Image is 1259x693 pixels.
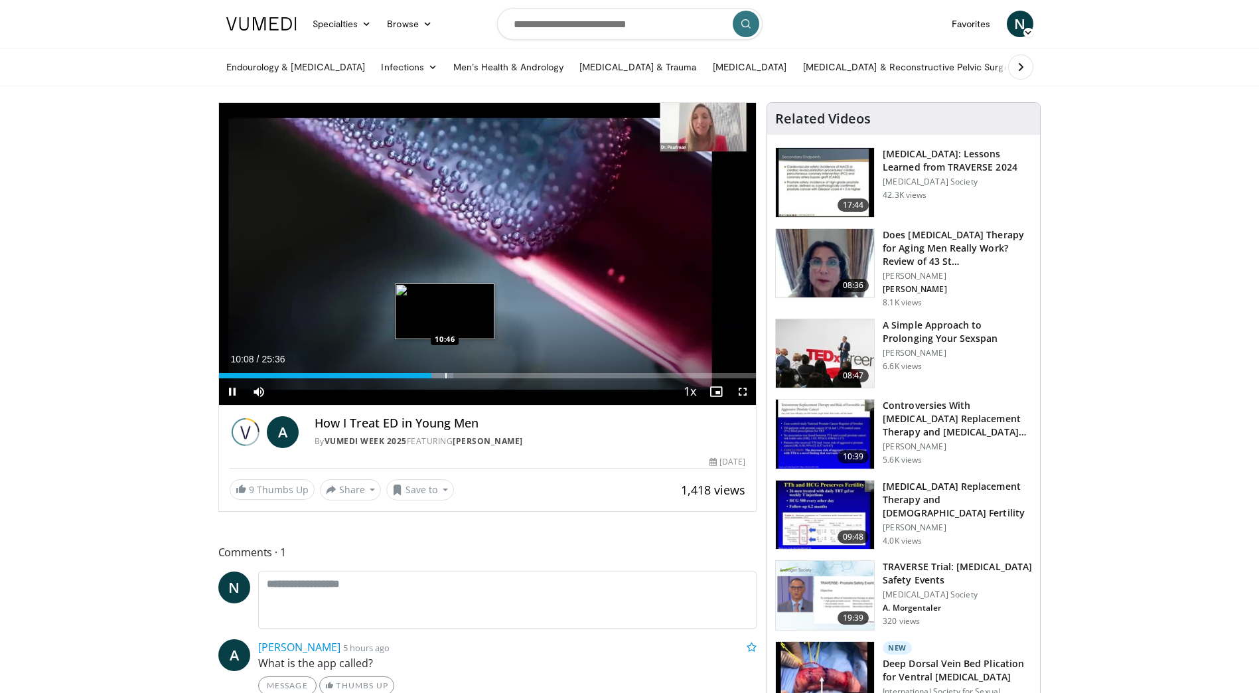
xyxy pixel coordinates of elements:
p: 320 views [883,616,920,627]
p: A. Morgentaler [883,603,1032,613]
span: 10:08 [231,354,254,364]
p: [PERSON_NAME] [883,271,1032,281]
img: 1317c62a-2f0d-4360-bee0-b1bff80fed3c.150x105_q85_crop-smart_upscale.jpg [776,148,874,217]
h3: Controversies With [MEDICAL_DATA] Replacement Therapy and [MEDICAL_DATA] Can… [883,399,1032,439]
div: Progress Bar [219,373,757,378]
a: Men’s Health & Andrology [445,54,571,80]
input: Search topics, interventions [497,8,763,40]
div: [DATE] [709,456,745,468]
span: 25:36 [261,354,285,364]
a: 19:39 TRAVERSE Trial: [MEDICAL_DATA] Safety Events [MEDICAL_DATA] Society A. Morgentaler 320 views [775,560,1032,631]
span: / [257,354,259,364]
img: 418933e4-fe1c-4c2e-be56-3ce3ec8efa3b.150x105_q85_crop-smart_upscale.jpg [776,400,874,469]
button: Fullscreen [729,378,756,405]
span: 1,418 views [681,482,745,498]
p: [PERSON_NAME] [883,441,1032,452]
p: 8.1K views [883,297,922,308]
a: Browse [379,11,440,37]
a: A [267,416,299,448]
img: Vumedi Week 2025 [230,416,261,448]
h3: [MEDICAL_DATA] Replacement Therapy and [DEMOGRAPHIC_DATA] Fertility [883,480,1032,520]
a: [PERSON_NAME] [258,640,340,654]
div: By FEATURING [315,435,746,447]
a: 08:47 A Simple Approach to Prolonging Your Sexspan [PERSON_NAME] 6.6K views [775,319,1032,389]
span: 19:39 [838,611,869,625]
span: 10:39 [838,450,869,463]
button: Playback Rate [676,378,703,405]
button: Share [320,479,382,501]
a: Infections [373,54,445,80]
small: 5 hours ago [343,642,390,654]
span: 08:47 [838,369,869,382]
a: A [218,639,250,671]
a: 10:39 Controversies With [MEDICAL_DATA] Replacement Therapy and [MEDICAL_DATA] Can… [PERSON_NAME]... [775,399,1032,469]
button: Mute [246,378,272,405]
p: 5.6K views [883,455,922,465]
span: 9 [249,483,254,496]
a: [MEDICAL_DATA] [705,54,795,80]
span: 08:36 [838,279,869,292]
h3: Deep Dorsal Vein Bed Plication for Ventral [MEDICAL_DATA] [883,657,1032,684]
video-js: Video Player [219,103,757,406]
a: Vumedi Week 2025 [325,435,407,447]
p: New [883,641,912,654]
h4: Related Videos [775,111,871,127]
p: What is the app called? [258,655,757,671]
img: 4d4bce34-7cbb-4531-8d0c-5308a71d9d6c.150x105_q85_crop-smart_upscale.jpg [776,229,874,298]
a: [MEDICAL_DATA] & Reconstructive Pelvic Surgery [795,54,1025,80]
h3: TRAVERSE Trial: [MEDICAL_DATA] Safety Events [883,560,1032,587]
button: Enable picture-in-picture mode [703,378,729,405]
h3: A Simple Approach to Prolonging Your Sexspan [883,319,1032,345]
p: [PERSON_NAME] [883,348,1032,358]
img: 9812f22f-d817-4923-ae6c-a42f6b8f1c21.png.150x105_q85_crop-smart_upscale.png [776,561,874,630]
h4: How I Treat ED in Young Men [315,416,746,431]
p: 42.3K views [883,190,926,200]
button: Pause [219,378,246,405]
p: [MEDICAL_DATA] Society [883,177,1032,187]
a: N [1007,11,1033,37]
a: 08:36 Does [MEDICAL_DATA] Therapy for Aging Men Really Work? Review of 43 St… [PERSON_NAME] [PERS... [775,228,1032,308]
p: [MEDICAL_DATA] Society [883,589,1032,600]
h3: Does [MEDICAL_DATA] Therapy for Aging Men Really Work? Review of 43 St… [883,228,1032,268]
a: 17:44 [MEDICAL_DATA]: Lessons Learned from TRAVERSE 2024 [MEDICAL_DATA] Society 42.3K views [775,147,1032,218]
img: image.jpeg [395,283,494,339]
p: 4.0K views [883,536,922,546]
p: 6.6K views [883,361,922,372]
a: [MEDICAL_DATA] & Trauma [571,54,705,80]
p: [PERSON_NAME] [883,522,1032,533]
a: Specialties [305,11,380,37]
span: Comments 1 [218,544,757,561]
button: Save to [386,479,454,501]
h3: [MEDICAL_DATA]: Lessons Learned from TRAVERSE 2024 [883,147,1032,174]
a: 9 Thumbs Up [230,479,315,500]
img: VuMedi Logo [226,17,297,31]
img: 58e29ddd-d015-4cd9-bf96-f28e303b730c.150x105_q85_crop-smart_upscale.jpg [776,481,874,550]
a: Endourology & [MEDICAL_DATA] [218,54,374,80]
span: 17:44 [838,198,869,212]
p: [PERSON_NAME] [883,284,1032,295]
a: Favorites [944,11,999,37]
a: 09:48 [MEDICAL_DATA] Replacement Therapy and [DEMOGRAPHIC_DATA] Fertility [PERSON_NAME] 4.0K views [775,480,1032,550]
span: 09:48 [838,530,869,544]
a: [PERSON_NAME] [453,435,523,447]
a: N [218,572,250,603]
img: c4bd4661-e278-4c34-863c-57c104f39734.150x105_q85_crop-smart_upscale.jpg [776,319,874,388]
